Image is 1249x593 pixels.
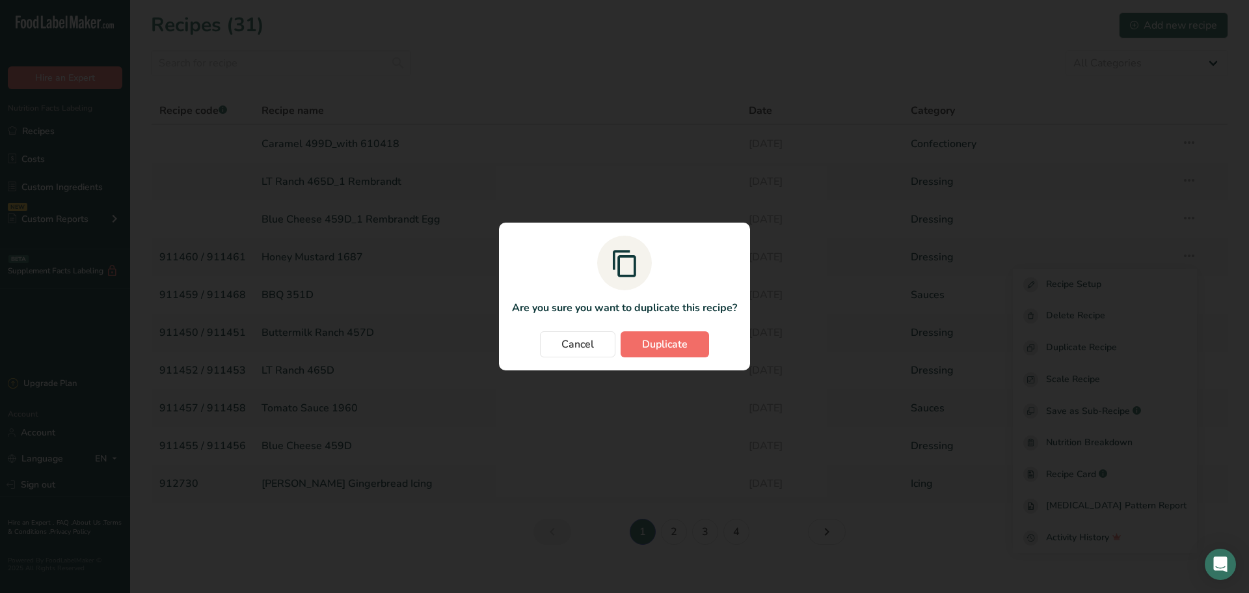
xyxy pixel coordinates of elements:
span: Cancel [561,337,594,352]
div: Open Intercom Messenger [1205,549,1236,580]
button: Duplicate [621,331,709,357]
p: Are you sure you want to duplicate this recipe? [512,300,737,316]
span: Duplicate [642,337,688,352]
button: Cancel [540,331,615,357]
